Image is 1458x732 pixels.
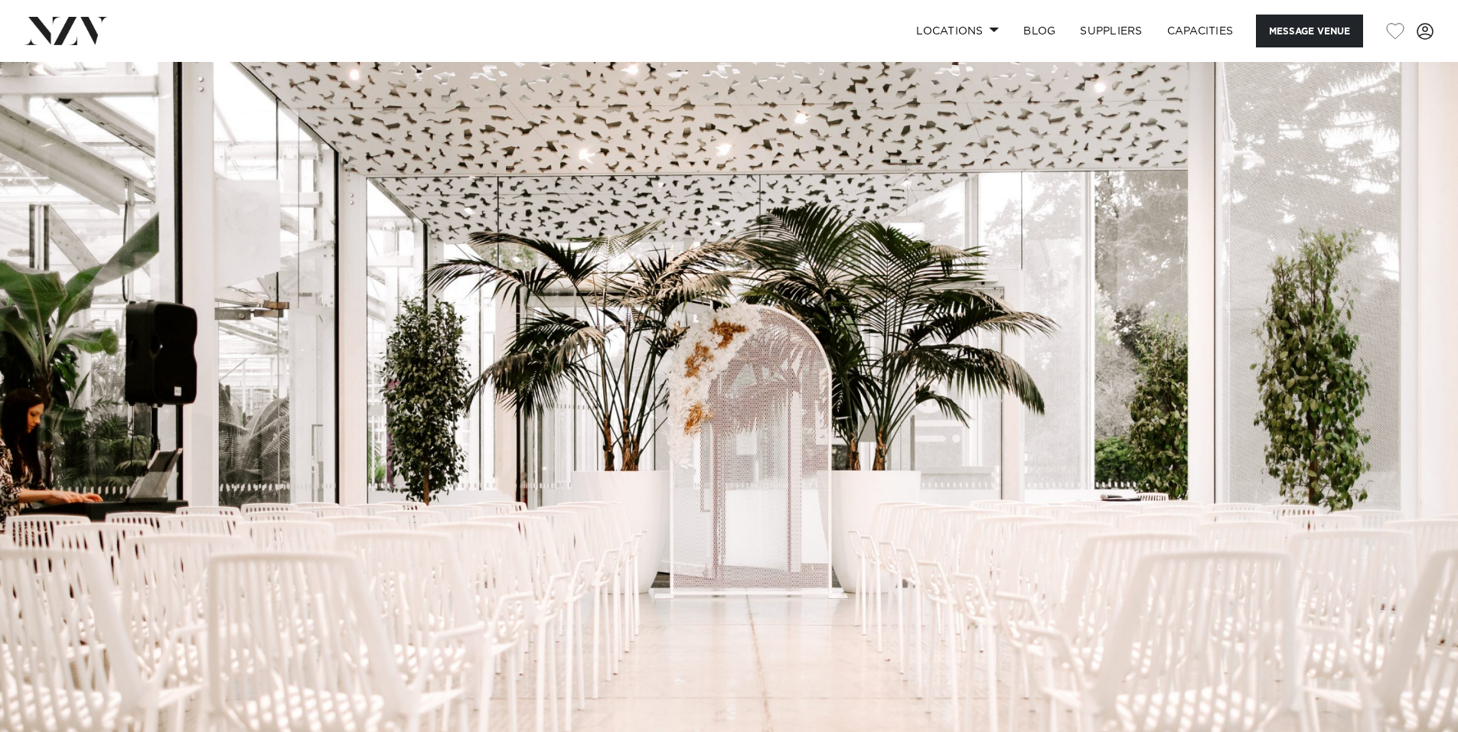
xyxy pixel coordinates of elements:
a: BLOG [1011,15,1068,47]
img: nzv-logo.png [24,17,108,44]
a: Locations [904,15,1011,47]
button: Message Venue [1256,15,1363,47]
a: SUPPLIERS [1068,15,1154,47]
a: Capacities [1155,15,1246,47]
